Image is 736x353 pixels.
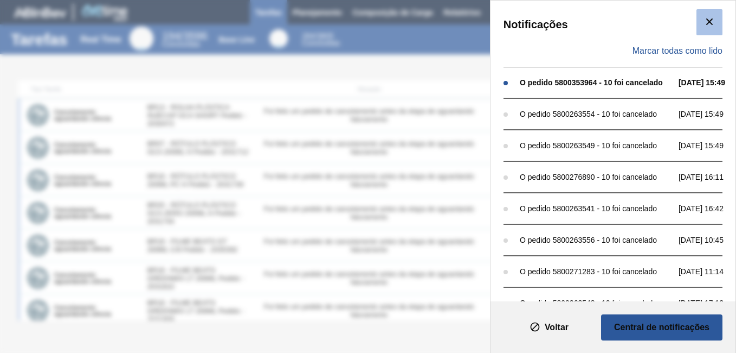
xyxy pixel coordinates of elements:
span: Marcar todas como lido [632,46,722,56]
div: O pedido 5800263541 - 10 foi cancelado [520,204,673,213]
span: [DATE] 10:45 [679,236,733,244]
span: [DATE] 16:42 [679,204,733,213]
div: O pedido 5800263549 - 10 foi cancelado [520,141,673,150]
div: O pedido 5800263556 - 10 foi cancelado [520,236,673,244]
span: [DATE] 11:14 [679,267,733,276]
div: O pedido 5800263548 - 10 foi cancelado [520,299,673,307]
div: O pedido 5800271283 - 10 foi cancelado [520,267,673,276]
span: [DATE] 15:49 [679,78,733,87]
span: [DATE] 17:12 [679,299,733,307]
span: [DATE] 15:49 [679,110,733,118]
span: [DATE] 16:11 [679,173,733,181]
div: O pedido 5800263554 - 10 foi cancelado [520,110,673,118]
div: O pedido 5800353964 - 10 foi cancelado [520,78,673,87]
div: O pedido 5800276890 - 10 foi cancelado [520,173,673,181]
span: [DATE] 15:49 [679,141,733,150]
